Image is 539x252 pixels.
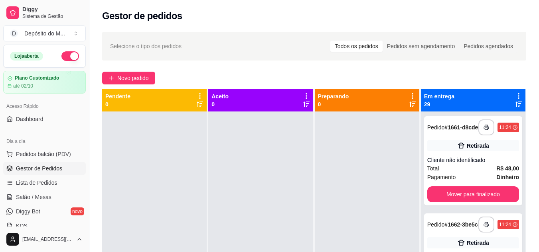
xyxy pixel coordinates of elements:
[102,10,182,22] h2: Gestor de pedidos
[3,219,86,232] a: KDS
[3,230,86,249] button: [EMAIL_ADDRESS][DOMAIN_NAME]
[61,51,79,61] button: Alterar Status
[3,71,86,94] a: Plano Customizadoaté 02/10
[10,29,18,37] span: D
[16,179,57,187] span: Lista de Pedidos
[3,113,86,125] a: Dashboard
[109,75,114,81] span: plus
[16,193,51,201] span: Salão / Mesas
[16,207,40,215] span: Diggy Bot
[22,6,83,13] span: Diggy
[427,156,519,164] div: Cliente não identificado
[499,221,511,228] div: 11:24
[3,135,86,148] div: Dia a dia
[383,41,459,52] div: Pedidos sem agendamento
[24,29,65,37] div: Depósito do M ...
[424,100,454,108] p: 29
[13,83,33,89] article: até 02/10
[102,72,155,84] button: Novo pedido
[3,205,86,218] a: Diggy Botnovo
[16,164,62,172] span: Gestor de Pedidos
[499,124,511,131] div: 11:24
[105,92,130,100] p: Pendente
[496,165,519,172] strong: R$ 48,00
[444,221,478,228] strong: # 1662-3be5c
[3,100,86,113] div: Acesso Rápido
[3,3,86,22] a: DiggySistema de Gestão
[424,92,454,100] p: Em entrega
[16,222,28,230] span: KDS
[467,239,489,247] div: Retirada
[467,142,489,150] div: Retirada
[459,41,517,52] div: Pedidos agendados
[427,124,445,131] span: Pedido
[22,236,73,242] span: [EMAIL_ADDRESS][DOMAIN_NAME]
[427,173,456,182] span: Pagamento
[3,176,86,189] a: Lista de Pedidos
[427,164,439,173] span: Total
[427,221,445,228] span: Pedido
[318,100,349,108] p: 0
[110,42,182,51] span: Selecione o tipo dos pedidos
[211,92,229,100] p: Aceito
[10,52,43,61] div: Loja aberta
[211,100,229,108] p: 0
[105,100,130,108] p: 0
[16,115,43,123] span: Dashboard
[15,75,59,81] article: Plano Customizado
[3,191,86,203] a: Salão / Mesas
[3,148,86,160] button: Pedidos balcão (PDV)
[16,150,71,158] span: Pedidos balcão (PDV)
[496,174,519,180] strong: Dinheiro
[117,74,149,82] span: Novo pedido
[22,13,83,20] span: Sistema de Gestão
[444,124,478,131] strong: # 1661-d8cde
[427,186,519,202] button: Mover para finalizado
[318,92,349,100] p: Preparando
[330,41,383,52] div: Todos os pedidos
[3,162,86,175] a: Gestor de Pedidos
[3,25,86,41] button: Select a team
